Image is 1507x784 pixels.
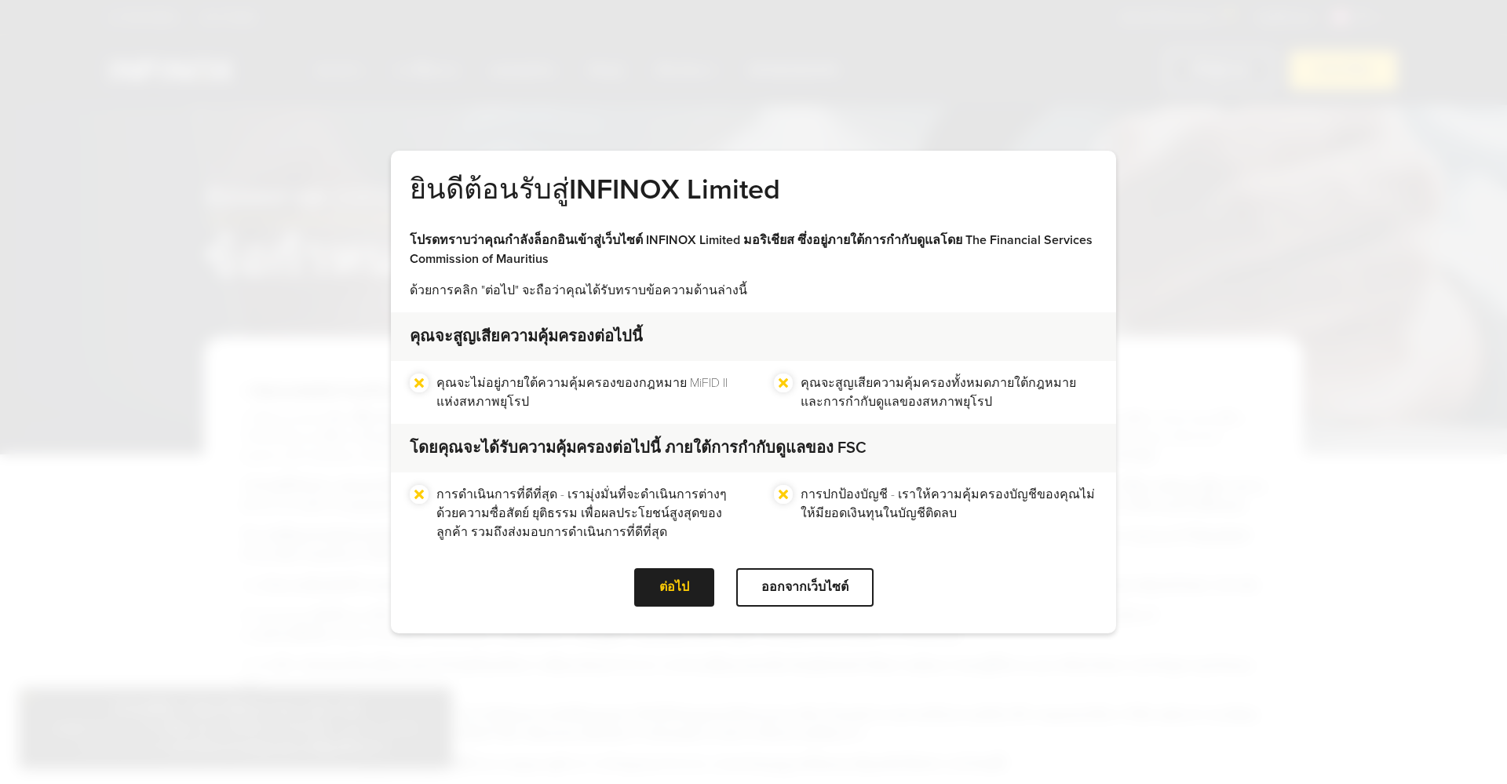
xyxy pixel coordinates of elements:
[410,327,643,346] strong: คุณจะสูญเสียความคุ้มครองต่อไปนี้
[736,568,874,607] div: ออกจากเว็บไซต์
[436,374,733,411] li: คุณจะไม่อยู่ภายใต้ความคุ้มครองของกฎหมาย MiFID II แห่งสหภาพยุโรป
[410,281,1097,300] p: ด้วยการคลิก "ต่อไป" จะถือว่าคุณได้รับทราบข้อความด้านล่างนี้
[801,485,1097,542] li: การปกป้องบัญชี - เราให้ความคุ้มครองบัญชีของคุณไม่ให้มียอดเงินทุนในบัญชีติดลบ
[634,568,714,607] div: ต่อไป
[410,173,1097,231] h2: ยินดีต้อนรับสู่
[410,439,867,458] strong: โดยคุณจะได้รับความคุ้มครองต่อไปนี้ ภายใต้การกำกับดูแลของ FSC
[410,232,1093,267] strong: โปรดทราบว่าคุณกำลังล็อกอินเข้าสู่เว็บไซต์ INFINOX Limited มอริเชียส ซึ่งอยู่ภายใต้การกำกับดูแลโดย...
[569,173,780,206] strong: INFINOX Limited
[436,485,733,542] li: การดำเนินการที่ดีที่สุด - เรามุ่งมั่นที่จะดำเนินการต่างๆ ด้วยความซื่อสัตย์ ยุติธรรม เพื่อผลประโยช...
[801,374,1097,411] li: คุณจะสูญเสียความคุ้มครองทั้งหมดภายใต้กฎหมายและการกำกับดูแลของสหภาพยุโรป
